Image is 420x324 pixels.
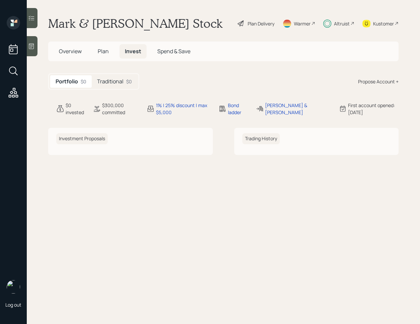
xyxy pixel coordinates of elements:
div: $0 [81,78,86,85]
h5: Portfolio [56,78,78,85]
span: Plan [98,48,109,55]
div: [PERSON_NAME] & [PERSON_NAME] [265,102,331,116]
div: Altruist [334,20,350,27]
h5: Traditional [97,78,123,85]
div: Propose Account + [358,78,399,85]
span: Invest [125,48,141,55]
div: Log out [5,302,21,308]
img: retirable_logo.png [7,280,20,294]
div: $0 invested [66,102,85,116]
h6: Trading History [242,133,280,144]
div: Warmer [294,20,311,27]
div: $0 [126,78,132,85]
div: Kustomer [373,20,394,27]
div: Plan Delivery [248,20,274,27]
div: Bond ladder [228,102,247,116]
div: $300,000 committed [102,102,139,116]
h1: Mark & [PERSON_NAME] Stock [48,16,223,31]
h6: Investment Proposals [56,133,108,144]
span: Overview [59,48,82,55]
div: 1% | 25% discount | max $5,000 [156,102,211,116]
span: Spend & Save [157,48,190,55]
div: First account opened: [DATE] [348,102,399,116]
